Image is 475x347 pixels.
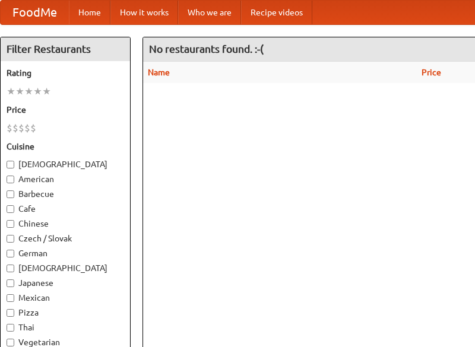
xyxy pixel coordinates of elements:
input: German [7,250,14,257]
a: Price [422,68,441,77]
input: Japanese [7,279,14,287]
input: [DEMOGRAPHIC_DATA] [7,265,14,272]
h5: Rating [7,67,124,79]
input: Chinese [7,220,14,228]
label: Czech / Slovak [7,233,124,244]
a: Name [148,68,170,77]
input: Thai [7,324,14,332]
a: How it works [110,1,178,24]
input: [DEMOGRAPHIC_DATA] [7,161,14,168]
label: American [7,173,124,185]
input: Pizza [7,309,14,317]
input: Mexican [7,294,14,302]
label: [DEMOGRAPHIC_DATA] [7,262,124,274]
label: Chinese [7,218,124,230]
input: Barbecue [7,190,14,198]
li: $ [30,122,36,135]
label: Mexican [7,292,124,304]
h5: Price [7,104,124,116]
input: Vegetarian [7,339,14,346]
input: American [7,176,14,183]
label: Cafe [7,203,124,215]
li: $ [7,122,12,135]
label: Japanese [7,277,124,289]
li: ★ [42,85,51,98]
label: [DEMOGRAPHIC_DATA] [7,158,124,170]
a: Recipe videos [241,1,312,24]
label: Pizza [7,307,124,319]
li: ★ [7,85,15,98]
li: ★ [33,85,42,98]
li: ★ [15,85,24,98]
label: German [7,247,124,259]
label: Thai [7,321,124,333]
li: $ [24,122,30,135]
h5: Cuisine [7,141,124,152]
a: Home [69,1,110,24]
a: Who we are [178,1,241,24]
li: $ [12,122,18,135]
a: FoodMe [1,1,69,24]
h4: Filter Restaurants [1,37,130,61]
li: $ [18,122,24,135]
input: Cafe [7,205,14,213]
label: Barbecue [7,188,124,200]
input: Czech / Slovak [7,235,14,243]
ng-pluralize: No restaurants found. :-( [149,43,264,55]
li: ★ [24,85,33,98]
